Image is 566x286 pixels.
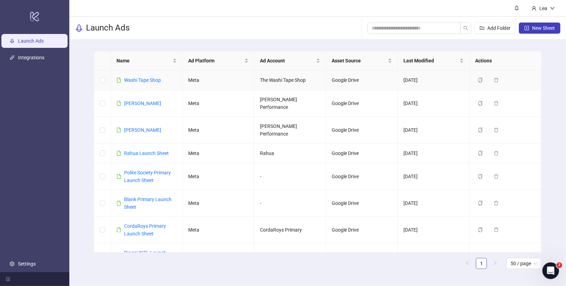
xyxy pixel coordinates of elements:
[398,117,470,144] td: [DATE]
[183,51,254,70] th: Ad Platform
[188,57,243,64] span: Ad Platform
[18,55,44,60] a: Integrations
[326,243,398,270] td: Google Drive
[494,227,499,232] span: delete
[478,227,483,232] span: copy
[116,151,121,156] span: file
[550,6,555,11] span: down
[490,258,501,269] li: Next Page
[490,258,501,269] button: right
[326,90,398,117] td: Google Drive
[124,127,161,133] a: [PERSON_NAME]
[332,57,386,64] span: Asset Source
[124,223,166,236] a: CordaRoys Primary Launch Sheet
[254,243,326,270] td: -
[254,190,326,217] td: -
[116,78,121,83] span: file
[75,24,83,32] span: rocket
[183,144,254,163] td: Meta
[183,243,254,270] td: Meta
[478,128,483,132] span: copy
[532,25,555,31] span: New Sheet
[493,261,497,265] span: right
[524,26,529,31] span: plus-square
[494,128,499,132] span: delete
[116,57,171,64] span: Name
[478,174,483,179] span: copy
[254,217,326,243] td: CordaRoys Primary
[463,26,468,31] span: search
[124,150,169,156] a: Rahua Launch Sheet
[326,70,398,90] td: Google Drive
[474,23,516,34] button: Add Folder
[326,163,398,190] td: Google Drive
[462,258,473,269] button: left
[183,90,254,117] td: Meta
[326,144,398,163] td: Google Drive
[478,101,483,106] span: copy
[183,163,254,190] td: Meta
[326,190,398,217] td: Google Drive
[398,70,470,90] td: [DATE]
[111,51,183,70] th: Name
[6,277,10,281] span: menu-fold
[116,101,121,106] span: file
[470,51,541,70] th: Actions
[124,101,161,106] a: [PERSON_NAME]
[506,258,541,269] div: Page Size
[542,262,559,279] iframe: Intercom live chat
[398,90,470,117] td: [DATE]
[478,151,483,156] span: copy
[494,78,499,83] span: delete
[398,163,470,190] td: [DATE]
[532,6,537,11] span: user
[124,170,171,183] a: Polite Society Primary Launch Sheet
[462,258,473,269] li: Previous Page
[183,217,254,243] td: Meta
[116,128,121,132] span: file
[124,77,161,83] a: Washi Tape Shop
[487,25,511,31] span: Add Folder
[494,201,499,206] span: delete
[254,163,326,190] td: -
[494,174,499,179] span: delete
[398,243,470,270] td: [DATE]
[398,190,470,217] td: [DATE]
[116,201,121,206] span: file
[254,144,326,163] td: Rahua
[326,51,398,70] th: Asset Source
[124,197,172,210] a: Blank Primary Launch Sheet
[403,57,458,64] span: Last Modified
[183,190,254,217] td: Meta
[254,90,326,117] td: [PERSON_NAME] Performance
[511,258,537,269] span: 50 / page
[476,258,487,269] a: 1
[116,174,121,179] span: file
[519,23,560,34] button: New Sheet
[494,151,499,156] span: delete
[254,117,326,144] td: [PERSON_NAME] Performance
[254,70,326,90] td: The Washi Tape Shop
[326,117,398,144] td: Google Drive
[116,227,121,232] span: file
[557,262,562,268] span: 2
[398,144,470,163] td: [DATE]
[18,38,44,44] a: Launch Ads
[18,261,36,267] a: Settings
[398,51,470,70] th: Last Modified
[537,5,550,12] div: Lea
[124,250,166,263] a: Biaggi INTL Launch Sheet
[86,23,130,34] h3: Launch Ads
[183,117,254,144] td: Meta
[254,51,326,70] th: Ad Account
[478,78,483,83] span: copy
[398,217,470,243] td: [DATE]
[478,201,483,206] span: copy
[465,261,470,265] span: left
[260,57,315,64] span: Ad Account
[494,101,499,106] span: delete
[480,26,485,31] span: folder-add
[326,217,398,243] td: Google Drive
[514,6,519,10] span: bell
